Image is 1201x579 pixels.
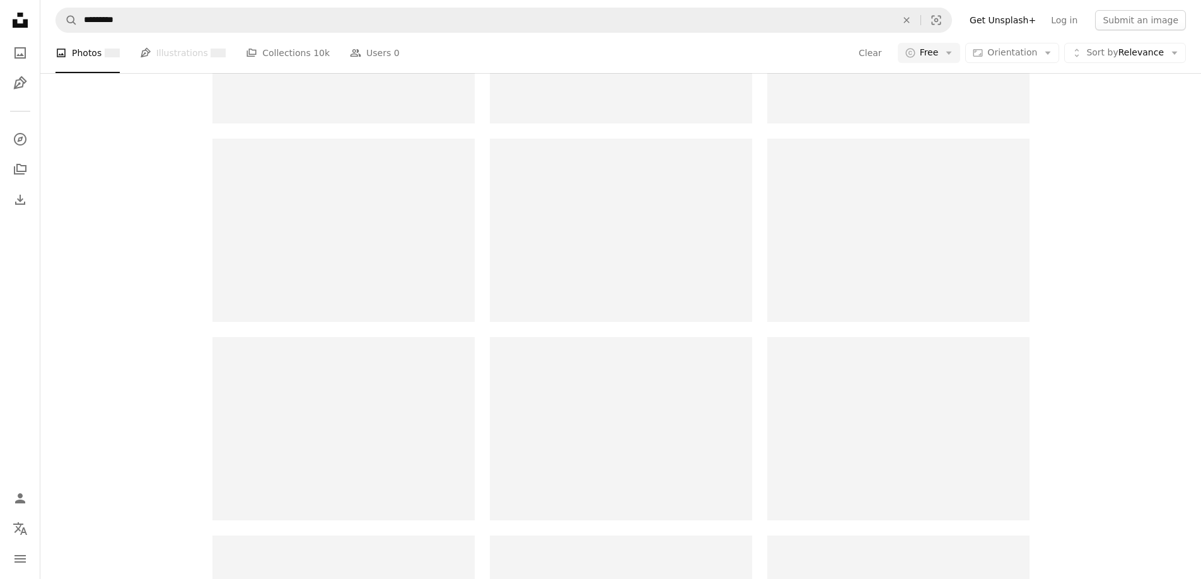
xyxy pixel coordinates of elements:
a: Home — Unsplash [8,8,33,35]
button: Sort byRelevance [1064,43,1186,63]
a: Log in [1043,10,1085,30]
a: Collections [8,157,33,182]
a: Download History [8,187,33,212]
span: 10k [313,46,330,60]
a: Illustrations [8,71,33,96]
a: Log in / Sign up [8,486,33,511]
a: Get Unsplash+ [962,10,1043,30]
button: Search Unsplash [56,8,78,32]
button: Orientation [965,43,1059,63]
span: 0 [394,46,400,60]
span: Free [920,47,939,59]
a: Photos [8,40,33,66]
span: Orientation [987,47,1037,57]
a: Users 0 [350,33,400,73]
a: Illustrations [140,33,226,73]
button: Visual search [921,8,951,32]
button: Menu [8,546,33,571]
form: Find visuals sitewide [55,8,952,33]
button: Clear [893,8,920,32]
button: Language [8,516,33,541]
span: Sort by [1086,47,1118,57]
button: Free [898,43,961,63]
span: Relevance [1086,47,1164,59]
a: Explore [8,127,33,152]
button: Clear [858,43,883,63]
button: Submit an image [1095,10,1186,30]
a: Collections 10k [246,33,330,73]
